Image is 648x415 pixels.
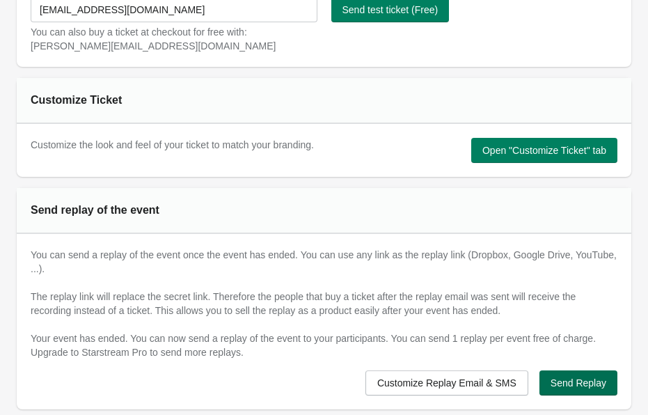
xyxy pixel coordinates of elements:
[31,202,207,219] div: Send replay of the event
[539,370,617,396] button: Send Replay
[31,25,317,53] div: You can also buy a ticket at checkout for free with: [PERSON_NAME][EMAIL_ADDRESS][DOMAIN_NAME]
[471,138,617,163] button: Open "Customize Ticket" tab
[31,92,207,109] div: Customize Ticket
[365,370,528,396] button: Customize Replay Email & SMS
[31,139,314,150] span: Customize the look and feel of your ticket to match your branding.
[31,249,617,316] span: You can send a replay of the event once the event has ended. You can use any link as the replay l...
[551,377,606,389] span: Send Replay
[377,377,516,389] span: Customize Replay Email & SMS
[31,333,596,358] span: Your event has ended. You can now send a replay of the event to your participants. You can send 1...
[342,4,438,15] span: Send test ticket (Free)
[482,145,606,156] span: Open "Customize Ticket" tab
